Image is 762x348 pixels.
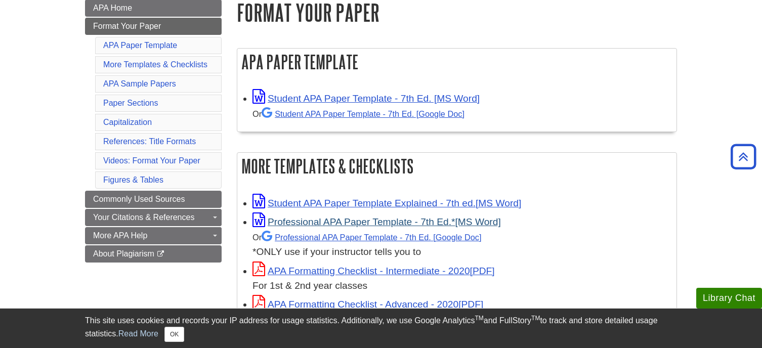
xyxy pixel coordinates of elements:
sup: TM [475,315,483,322]
a: Read More [118,329,158,338]
a: APA Paper Template [103,41,177,50]
a: Paper Sections [103,99,158,107]
a: Link opens in new window [252,93,480,104]
a: About Plagiarism [85,245,222,263]
small: Or [252,109,464,118]
sup: TM [531,315,540,322]
span: Commonly Used Sources [93,195,185,203]
a: Format Your Paper [85,18,222,35]
small: Or [252,233,481,242]
a: Your Citations & References [85,209,222,226]
a: APA Sample Papers [103,79,176,88]
a: Capitalization [103,118,152,126]
a: Commonly Used Sources [85,191,222,208]
span: Your Citations & References [93,213,194,222]
a: More APA Help [85,227,222,244]
button: Close [164,327,184,342]
i: This link opens in a new window [156,251,165,257]
a: Figures & Tables [103,176,163,184]
a: Videos: Format Your Paper [103,156,200,165]
div: This site uses cookies and records your IP address for usage statistics. Additionally, we use Goo... [85,315,677,342]
h2: More Templates & Checklists [237,153,676,180]
a: Link opens in new window [252,198,521,208]
a: Professional APA Paper Template - 7th Ed. [262,233,481,242]
a: Link opens in new window [252,299,483,310]
span: Format Your Paper [93,22,161,30]
h2: APA Paper Template [237,49,676,75]
span: More APA Help [93,231,147,240]
a: Back to Top [727,150,759,163]
span: APA Home [93,4,132,12]
a: Link opens in new window [252,266,495,276]
a: Link opens in new window [252,216,501,227]
a: References: Title Formats [103,137,196,146]
div: For 1st & 2nd year classes [252,279,671,293]
a: More Templates & Checklists [103,60,207,69]
button: Library Chat [696,288,762,309]
a: Student APA Paper Template - 7th Ed. [Google Doc] [262,109,464,118]
div: *ONLY use if your instructor tells you to [252,230,671,259]
span: About Plagiarism [93,249,154,258]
